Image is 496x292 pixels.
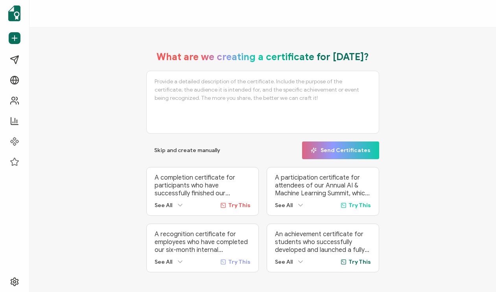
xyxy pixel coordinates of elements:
span: Try This [348,202,371,209]
p: An achievement certificate for students who successfully developed and launched a fully functiona... [275,230,371,254]
p: A completion certificate for participants who have successfully finished our ‘Advanced Digital Ma... [155,174,251,197]
p: A recognition certificate for employees who have completed our six-month internal Leadership Deve... [155,230,251,254]
span: See All [155,202,172,209]
span: See All [155,259,172,265]
button: Send Certificates [302,141,379,159]
h1: What are we creating a certificate for [DATE]? [157,51,369,63]
span: Try This [348,259,371,265]
span: See All [275,259,293,265]
button: Skip and create manually [146,141,228,159]
span: Skip and create manually [154,148,220,153]
p: A participation certificate for attendees of our Annual AI & Machine Learning Summit, which broug... [275,174,371,197]
span: Send Certificates [311,147,371,153]
img: sertifier-logomark-colored.svg [8,6,20,21]
span: Try This [228,202,251,209]
span: See All [275,202,293,209]
span: Try This [228,259,251,265]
